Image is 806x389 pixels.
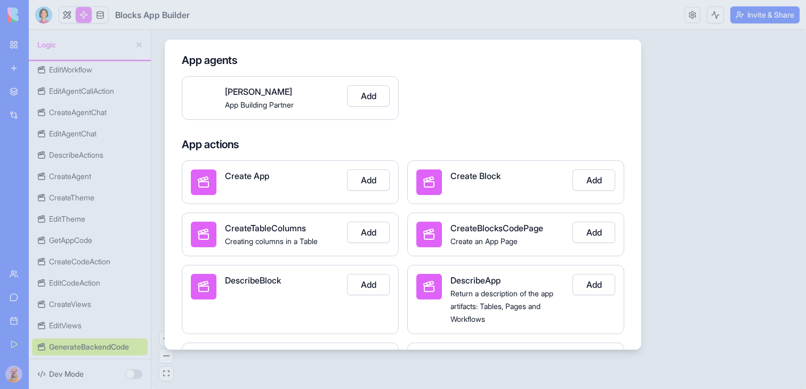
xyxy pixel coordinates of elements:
h4: App actions [182,137,624,152]
h4: App agents [182,53,624,68]
button: Add [573,274,615,295]
span: Create an App Page [450,237,518,246]
span: Creating columns in a Table [225,237,318,246]
span: CreateBlocksCodePage [450,223,543,233]
button: Add [347,169,390,191]
button: Add [347,274,390,295]
button: Add [347,85,390,107]
span: Create Block [450,171,501,181]
span: [PERSON_NAME] [225,86,292,97]
span: App Building Partner [225,100,294,109]
span: Create App [225,171,269,181]
span: DescribeBlock [225,275,281,286]
button: Add [573,169,615,191]
button: Add [347,222,390,243]
span: CreateTableColumns [225,223,306,233]
span: Return a description of the app artifacts: Tables, Pages and Workflows [450,289,553,323]
button: Add [573,222,615,243]
span: DescribeApp [450,275,501,286]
